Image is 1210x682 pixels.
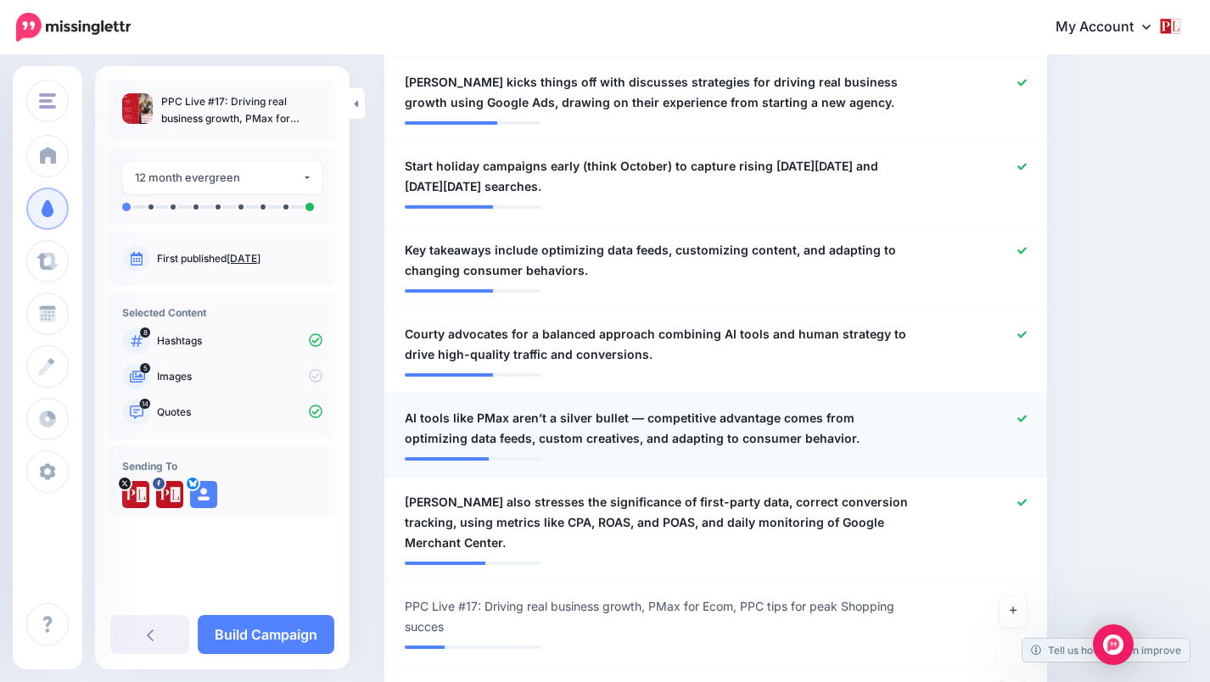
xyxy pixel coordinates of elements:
img: e920cc0d6bf6c17f7d1eac9025878cc7_thumb.jpg [122,93,153,124]
img: VXukmLY3-88421.jpg [122,481,149,508]
span: AI tools like PMax aren’t a silver bullet — competitive advantage comes from optimizing data feed... [405,408,919,449]
p: Images [157,369,322,384]
div: Open Intercom Messenger [1093,624,1134,665]
span: PPC Live #17: Driving real business growth, PMax for Ecom, PPC tips for peak Shopping succes [405,596,919,637]
button: 12 month evergreen [122,161,322,194]
span: 8 [140,327,150,338]
p: Quotes [157,405,322,420]
div: 12 month evergreen [135,168,302,187]
a: Tell us how we can improve [1022,639,1190,662]
p: PPC Live #17: Driving real business growth, PMax for Ecom, PPC tips for peak Shopping succes [161,93,322,127]
img: user_default_image.png [190,481,217,508]
a: [DATE] [227,252,260,265]
img: menu.png [39,93,56,109]
h4: Sending To [122,460,322,472]
span: 14 [140,399,151,409]
span: [PERSON_NAME] also stresses the significance of first-party data, correct conversion tracking, us... [405,492,919,553]
span: Courty advocates for a balanced approach combining AI tools and human strategy to drive high-qual... [405,324,919,365]
a: My Account [1039,7,1185,48]
span: Key takeaways include optimizing data feeds, customizing content, and adapting to changing consum... [405,240,919,281]
span: [PERSON_NAME] kicks things off with discusses strategies for driving real business growth using G... [405,72,919,113]
span: Start holiday campaigns early (think October) to capture rising [DATE][DATE] and [DATE][DATE] sea... [405,156,919,197]
img: 417396778_369878695803352_5275805322351783115_n-bsa153204.jpg [156,481,183,508]
p: Hashtags [157,333,322,349]
h4: Selected Content [122,306,322,319]
img: Missinglettr [16,13,131,42]
p: First published [157,251,322,266]
span: 5 [140,363,150,373]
